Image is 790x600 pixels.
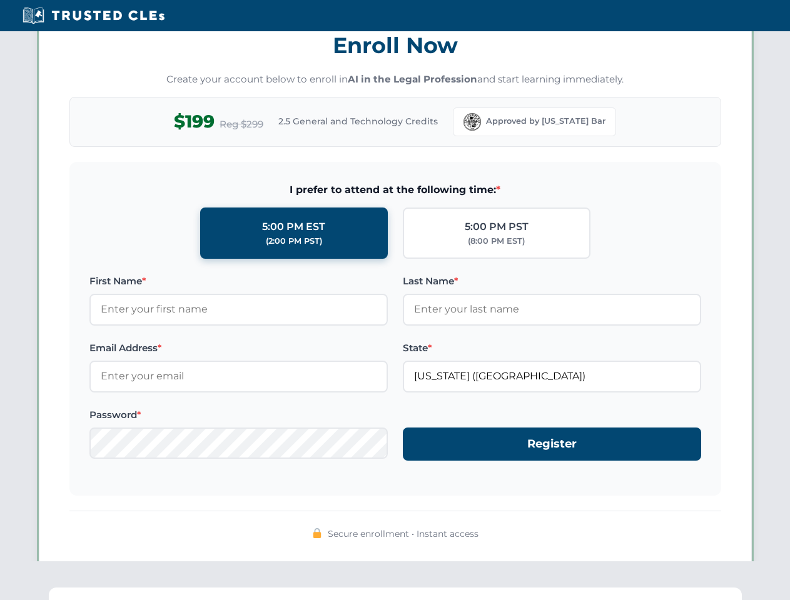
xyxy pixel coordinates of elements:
[69,26,721,65] h3: Enroll Now
[403,341,701,356] label: State
[403,274,701,289] label: Last Name
[89,341,388,356] label: Email Address
[89,182,701,198] span: I prefer to attend at the following time:
[89,361,388,392] input: Enter your email
[89,407,388,422] label: Password
[312,528,322,538] img: 🔒
[89,274,388,289] label: First Name
[465,219,529,235] div: 5:00 PM PST
[348,73,477,85] strong: AI in the Legal Profession
[403,427,701,461] button: Register
[468,235,525,247] div: (8:00 PM EST)
[19,6,168,25] img: Trusted CLEs
[403,361,701,392] input: Florida (FL)
[174,107,215,136] span: $199
[278,114,438,128] span: 2.5 General and Technology Credits
[486,115,605,127] span: Approved by [US_STATE] Bar
[328,527,479,541] span: Secure enrollment • Instant access
[262,219,325,235] div: 5:00 PM EST
[69,72,721,87] p: Create your account below to enroll in and start learning immediately.
[89,294,388,325] input: Enter your first name
[463,113,481,131] img: Florida Bar
[403,294,701,325] input: Enter your last name
[220,117,263,132] span: Reg $299
[266,235,322,247] div: (2:00 PM PST)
